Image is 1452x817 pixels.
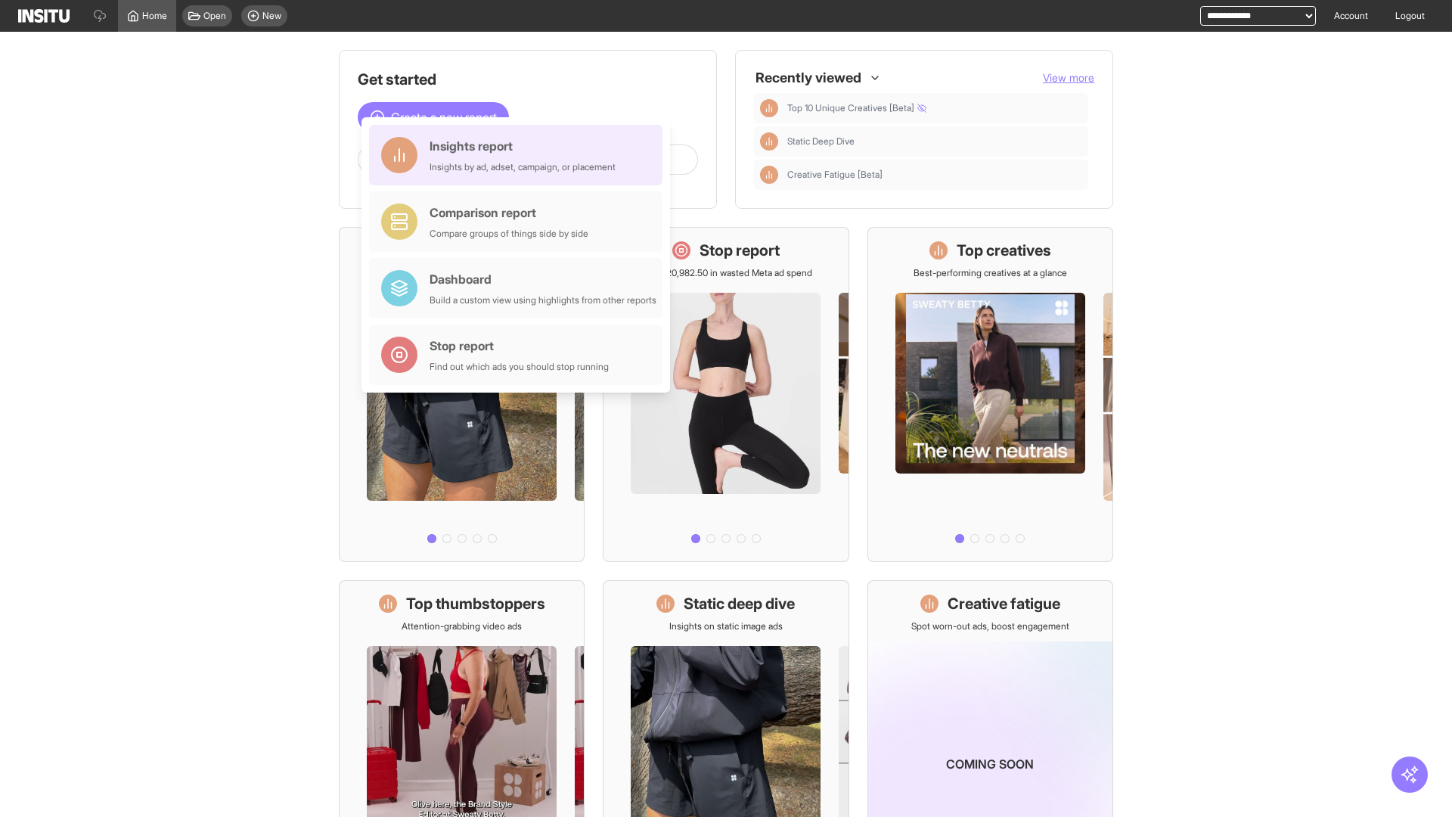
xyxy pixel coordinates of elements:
[430,361,609,373] div: Find out which ads you should stop running
[760,166,778,184] div: Insights
[1043,70,1094,85] button: View more
[787,102,926,114] span: Top 10 Unique Creatives [Beta]
[430,203,588,222] div: Comparison report
[430,137,616,155] div: Insights report
[957,240,1051,261] h1: Top creatives
[787,102,1082,114] span: Top 10 Unique Creatives [Beta]
[358,69,698,90] h1: Get started
[430,161,616,173] div: Insights by ad, adset, campaign, or placement
[1043,71,1094,84] span: View more
[203,10,226,22] span: Open
[406,593,545,614] h1: Top thumbstoppers
[787,169,1082,181] span: Creative Fatigue [Beta]
[430,228,588,240] div: Compare groups of things side by side
[760,132,778,151] div: Insights
[867,227,1113,562] a: Top creativesBest-performing creatives at a glance
[787,135,1082,148] span: Static Deep Dive
[430,270,656,288] div: Dashboard
[430,337,609,355] div: Stop report
[603,227,849,562] a: Stop reportSave £20,982.50 in wasted Meta ad spend
[787,135,855,148] span: Static Deep Dive
[142,10,167,22] span: Home
[700,240,780,261] h1: Stop report
[262,10,281,22] span: New
[391,108,497,126] span: Create a new report
[358,102,509,132] button: Create a new report
[402,620,522,632] p: Attention-grabbing video ads
[787,169,883,181] span: Creative Fatigue [Beta]
[639,267,812,279] p: Save £20,982.50 in wasted Meta ad spend
[339,227,585,562] a: What's live nowSee all active ads instantly
[684,593,795,614] h1: Static deep dive
[760,99,778,117] div: Insights
[18,9,70,23] img: Logo
[430,294,656,306] div: Build a custom view using highlights from other reports
[914,267,1067,279] p: Best-performing creatives at a glance
[669,620,783,632] p: Insights on static image ads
